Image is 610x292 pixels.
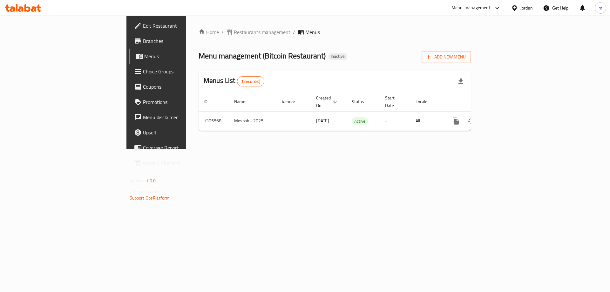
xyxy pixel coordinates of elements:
[385,94,403,109] span: Start Date
[599,4,602,11] span: m
[143,22,223,30] span: Edit Restaurant
[282,98,303,105] span: Vendor
[143,159,223,167] span: Grocery Checklist
[143,129,223,136] span: Upsell
[352,98,372,105] span: Status
[143,37,223,45] span: Branches
[237,76,265,86] div: Total records count
[234,98,254,105] span: Name
[316,94,339,109] span: Created On
[146,177,156,185] span: 1.0.0
[130,194,170,202] a: Support.OpsPlatform
[129,64,228,79] a: Choice Groups
[328,54,347,59] span: Inactive
[234,28,290,36] span: Restaurants management
[352,118,368,125] span: Active
[293,28,295,36] li: /
[199,49,326,63] span: Menu management ( Bitcoin Restaurant )
[129,94,228,110] a: Promotions
[129,33,228,49] a: Branches
[143,144,223,152] span: Coverage Report
[451,4,491,12] div: Menu-management
[422,51,471,63] button: Add New Menu
[144,52,223,60] span: Menus
[129,49,228,64] a: Menus
[410,111,443,131] td: All
[328,53,347,60] div: Inactive
[352,117,368,125] div: Active
[129,155,228,171] a: Grocery Checklist
[129,125,228,140] a: Upsell
[520,4,533,11] div: Jordan
[204,98,216,105] span: ID
[130,187,159,196] span: Get support on:
[143,83,223,91] span: Coupons
[199,92,514,131] table: enhanced table
[143,113,223,121] span: Menu disclaimer
[427,53,466,61] span: Add New Menu
[129,79,228,94] a: Coupons
[448,113,464,129] button: more
[305,28,320,36] span: Menus
[130,177,145,185] span: Version:
[316,117,329,125] span: [DATE]
[416,98,436,105] span: Locale
[129,140,228,155] a: Coverage Report
[453,74,468,89] div: Export file
[229,111,277,131] td: Mesbah - 2025
[129,18,228,33] a: Edit Restaurant
[443,92,514,112] th: Actions
[237,78,264,85] span: 1 record(s)
[464,113,479,129] button: Change Status
[143,68,223,75] span: Choice Groups
[226,28,290,36] a: Restaurants management
[129,110,228,125] a: Menu disclaimer
[204,76,264,86] h2: Menus List
[143,98,223,106] span: Promotions
[380,111,410,131] td: -
[199,28,471,36] nav: breadcrumb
